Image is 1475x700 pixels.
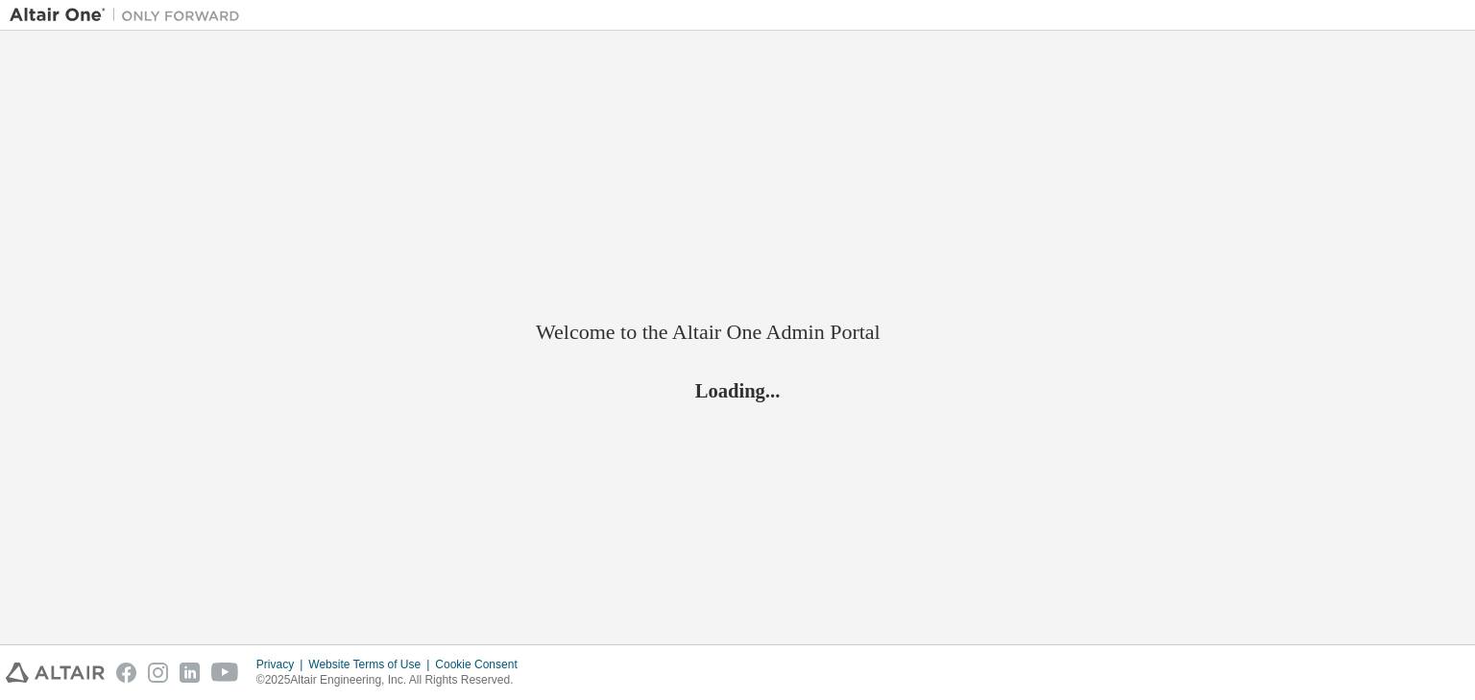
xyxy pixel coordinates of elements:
img: instagram.svg [148,663,168,683]
img: facebook.svg [116,663,136,683]
img: linkedin.svg [180,663,200,683]
img: Altair One [10,6,250,25]
div: Privacy [256,657,308,672]
div: Website Terms of Use [308,657,435,672]
p: © 2025 Altair Engineering, Inc. All Rights Reserved. [256,672,529,688]
h2: Welcome to the Altair One Admin Portal [536,319,939,346]
div: Cookie Consent [435,657,528,672]
img: altair_logo.svg [6,663,105,683]
img: youtube.svg [211,663,239,683]
h2: Loading... [536,377,939,402]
